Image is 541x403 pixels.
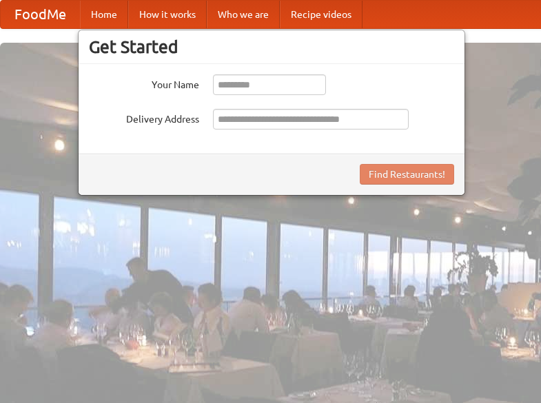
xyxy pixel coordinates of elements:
[280,1,363,28] a: Recipe videos
[80,1,128,28] a: Home
[89,109,199,126] label: Delivery Address
[89,74,199,92] label: Your Name
[128,1,207,28] a: How it works
[360,164,454,185] button: Find Restaurants!
[207,1,280,28] a: Who we are
[89,37,454,57] h3: Get Started
[1,1,80,28] a: FoodMe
